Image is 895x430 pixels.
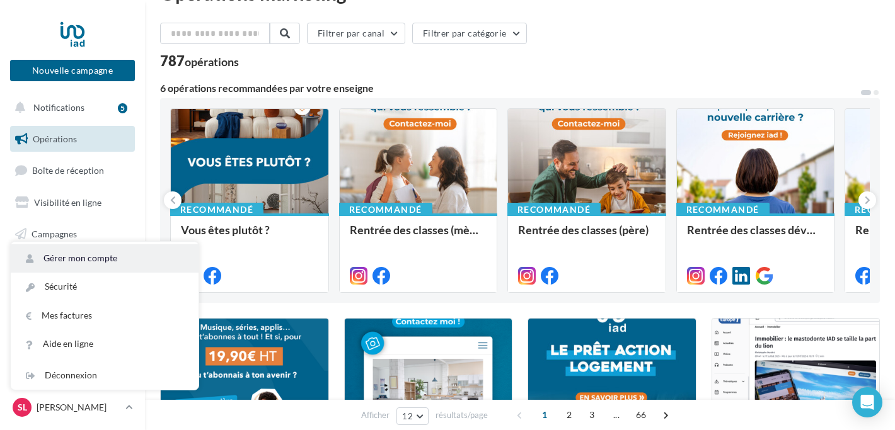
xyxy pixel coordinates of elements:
[170,203,263,217] div: Recommandé
[118,103,127,113] div: 5
[11,361,199,390] div: Déconnexion
[676,203,770,217] div: Recommandé
[37,401,120,414] p: [PERSON_NAME]
[350,223,487,249] div: Rentrée des classes (mère)
[8,190,137,216] a: Visibilité en ligne
[160,83,860,93] div: 6 opérations recommandées par votre enseigne
[631,405,652,425] span: 66
[8,252,137,278] a: Contacts
[34,197,101,208] span: Visibilité en ligne
[18,401,27,414] span: SL
[436,409,488,421] span: résultats/page
[33,102,84,113] span: Notifications
[8,315,137,341] a: Calendrier
[339,203,432,217] div: Recommandé
[32,165,104,176] span: Boîte de réception
[8,157,137,184] a: Boîte de réception
[8,126,137,152] a: Opérations
[396,407,429,425] button: 12
[402,411,413,421] span: 12
[33,133,77,144] span: Opérations
[518,223,655,249] div: Rentrée des classes (père)
[534,405,555,425] span: 1
[687,223,824,249] div: Rentrée des classes développement (conseillère)
[11,273,199,301] a: Sécurité
[852,387,882,417] div: Open Intercom Messenger
[8,283,137,310] a: Médiathèque
[8,94,132,121] button: Notifications 5
[10,395,135,419] a: SL [PERSON_NAME]
[11,244,199,273] a: Gérer mon compte
[559,405,579,425] span: 2
[10,60,135,81] button: Nouvelle campagne
[11,330,199,358] a: Aide en ligne
[606,405,626,425] span: ...
[507,203,601,217] div: Recommandé
[582,405,602,425] span: 3
[307,23,405,44] button: Filtrer par canal
[185,56,239,67] div: opérations
[412,23,527,44] button: Filtrer par catégorie
[181,223,318,249] div: Vous êtes plutôt ?
[160,54,239,68] div: 787
[11,302,199,330] a: Mes factures
[32,228,77,239] span: Campagnes
[361,409,390,421] span: Afficher
[8,221,137,247] a: Campagnes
